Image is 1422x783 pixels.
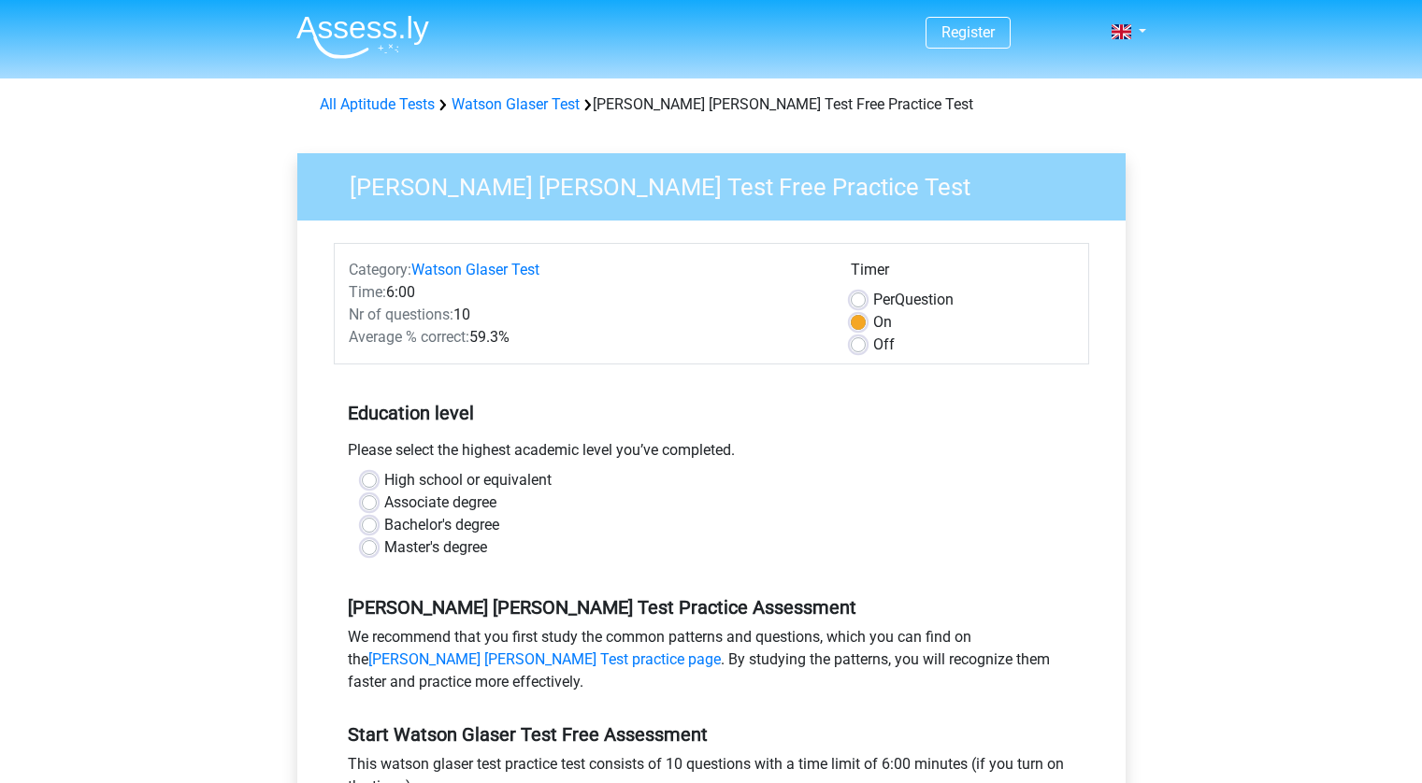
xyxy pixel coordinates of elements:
h3: [PERSON_NAME] [PERSON_NAME] Test Free Practice Test [327,165,1112,202]
label: Off [873,334,895,356]
div: Timer [851,259,1074,289]
span: Per [873,291,895,308]
span: Average % correct: [349,328,469,346]
div: 6:00 [335,281,837,304]
span: Category: [349,261,411,278]
a: Watson Glaser Test [411,261,539,278]
a: [PERSON_NAME] [PERSON_NAME] Test practice page [368,650,721,668]
div: [PERSON_NAME] [PERSON_NAME] Test Free Practice Test [312,93,1111,116]
h5: Education level [348,394,1075,432]
label: Associate degree [384,491,496,514]
div: 10 [335,304,837,326]
label: Master's degree [384,536,487,559]
a: All Aptitude Tests [320,95,435,113]
h5: Start Watson Glaser Test Free Assessment [348,723,1075,746]
div: Please select the highest academic level you’ve completed. [334,439,1089,469]
label: Question [873,289,954,311]
label: On [873,311,892,334]
a: Register [941,23,995,41]
div: 59.3% [335,326,837,349]
img: Assessly [296,15,429,59]
div: We recommend that you first study the common patterns and questions, which you can find on the . ... [334,626,1089,701]
label: High school or equivalent [384,469,552,491]
span: Nr of questions: [349,306,453,323]
label: Bachelor's degree [384,514,499,536]
span: Time: [349,283,386,301]
h5: [PERSON_NAME] [PERSON_NAME] Test Practice Assessment [348,596,1075,619]
a: Watson Glaser Test [452,95,580,113]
